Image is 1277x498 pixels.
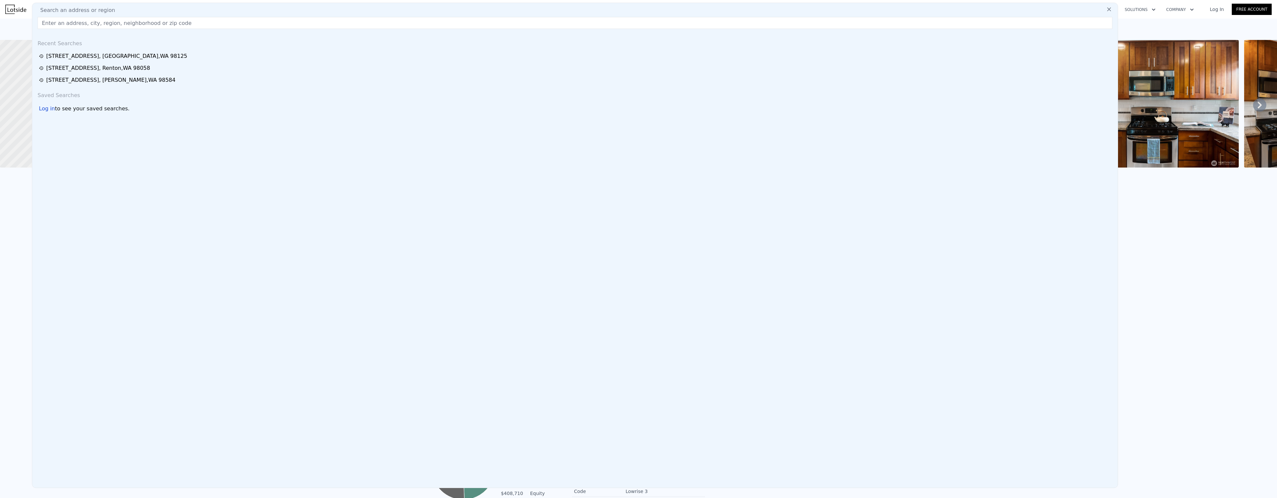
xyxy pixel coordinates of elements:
div: Recent Searches [35,34,1115,50]
button: Company [1161,4,1199,16]
img: Sale: 149604849 Parcel: 97480432 [1047,40,1239,168]
div: [STREET_ADDRESS] , Renton , WA 98058 [46,64,150,72]
a: Free Account [1232,4,1272,15]
span: to see your saved searches. [55,105,129,113]
div: Lowrise 3 [626,488,649,495]
div: [STREET_ADDRESS] , [PERSON_NAME] , WA 98584 [46,76,176,84]
button: Solutions [1119,4,1161,16]
div: Saved Searches [35,86,1115,102]
a: [STREET_ADDRESS], [PERSON_NAME],WA 98584 [39,76,1113,84]
div: [STREET_ADDRESS] , [GEOGRAPHIC_DATA] , WA 98125 [46,52,187,60]
input: Enter an address, city, region, neighborhood or zip code [38,17,1112,29]
div: Log in [39,105,55,113]
img: Lotside [5,5,26,14]
a: [STREET_ADDRESS], Renton,WA 98058 [39,64,1113,72]
a: [STREET_ADDRESS], [GEOGRAPHIC_DATA],WA 98125 [39,52,1113,60]
td: $408,710 [500,490,523,497]
div: Code [574,488,626,495]
span: Search an address or region [35,6,115,14]
td: Equity [529,490,559,497]
a: Log In [1202,6,1232,13]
